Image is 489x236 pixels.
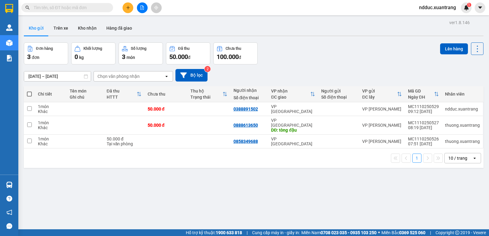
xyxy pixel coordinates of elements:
span: 50.000 [169,53,188,60]
sup: 1 [467,3,471,7]
span: | [247,229,248,236]
input: Select a date range. [24,71,91,81]
div: 09:12 [DATE] [408,109,439,114]
span: đơn [32,55,39,60]
span: notification [6,209,12,215]
div: VP [GEOGRAPHIC_DATA] [271,104,315,114]
div: 0858349688 [233,139,258,144]
div: Số lượng [131,46,146,51]
input: Tìm tên, số ĐT hoặc mã đơn [34,4,106,11]
div: Nhân viên [445,92,480,96]
div: 08:19 [DATE] [408,125,439,130]
button: 1 [412,154,421,163]
div: MC1110250526 [408,136,439,141]
span: Miền Nam [301,229,377,236]
div: Đã thu [178,46,189,51]
div: Khác [38,109,64,114]
div: 50.000 đ [107,136,142,141]
div: Số điện thoại [321,95,356,100]
button: caret-down [475,2,485,13]
div: 10 / trang [448,155,467,161]
th: Toggle SortBy [104,86,145,102]
div: Thu hộ [190,89,222,93]
div: VP [GEOGRAPHIC_DATA] [271,118,315,128]
button: Trên xe [49,21,73,35]
span: ndduc.xuantrang [414,4,461,11]
span: Hỗ trợ kỹ thuật: [186,229,242,236]
button: Kho nhận [73,21,101,35]
div: MC1110250527 [408,120,439,125]
img: solution-icon [6,55,13,61]
div: 0388891502 [233,107,258,111]
div: Ngày ĐH [408,95,434,100]
button: Bộ lọc [175,69,208,82]
div: VP nhận [271,89,310,93]
sup: 2 [204,66,211,72]
div: Chọn văn phòng nhận [97,73,140,79]
button: aim [151,2,162,13]
svg: open [164,74,169,79]
strong: 0369 525 060 [399,230,425,235]
div: 07:51 [DATE] [408,141,439,146]
div: Người nhận [233,88,265,93]
th: Toggle SortBy [268,86,318,102]
div: Khác [38,125,64,130]
button: Đơn hàng3đơn [24,42,68,64]
div: Mã GD [408,89,434,93]
img: icon-new-feature [464,5,469,10]
th: Toggle SortBy [187,86,230,102]
div: 50.000 đ [148,107,185,111]
div: Khác [38,141,64,146]
div: Chưa thu [226,46,241,51]
th: Toggle SortBy [359,86,405,102]
span: 3 [27,53,31,60]
div: ĐC lấy [362,95,397,100]
div: 50.000 đ [148,123,185,128]
strong: 1900 633 818 [216,230,242,235]
button: Khối lượng0kg [71,42,116,64]
span: 3 [122,53,125,60]
span: search [25,5,30,10]
span: message [6,223,12,229]
div: Tại văn phòng [107,141,142,146]
div: VP [PERSON_NAME] [362,123,402,128]
span: file-add [140,5,144,10]
div: VP [GEOGRAPHIC_DATA] [271,136,315,146]
div: ver 1.8.146 [449,19,470,26]
div: Chi tiết [38,92,64,96]
div: VP [PERSON_NAME] [362,139,402,144]
button: Chưa thu100.000đ [213,42,258,64]
div: ndduc.xuantrang [445,107,480,111]
div: Chưa thu [148,92,185,96]
strong: 0708 023 035 - 0935 103 250 [321,230,377,235]
div: VP [PERSON_NAME] [362,107,402,111]
span: đ [188,55,190,60]
button: Hàng đã giao [101,21,137,35]
div: Tên món [70,89,101,93]
svg: open [472,156,477,161]
img: warehouse-icon [6,40,13,46]
span: ⚪️ [378,231,380,234]
div: DĐ: tòng đậu [271,128,315,133]
div: ĐC giao [271,95,310,100]
div: 1 món [38,136,64,141]
span: 100.000 [217,53,239,60]
div: Khối lượng [83,46,102,51]
span: món [127,55,135,60]
img: warehouse-icon [6,182,13,188]
div: 1 món [38,104,64,109]
div: VP gửi [362,89,397,93]
div: Đơn hàng [36,46,53,51]
button: Kho gửi [24,21,49,35]
div: Trạng thái [190,95,222,100]
img: logo-vxr [5,4,13,13]
span: | [430,229,431,236]
span: Cung cấp máy in - giấy in: [252,229,300,236]
div: Số điện thoại [233,95,265,100]
div: 0888613650 [233,123,258,128]
button: file-add [137,2,148,13]
div: Đã thu [107,89,137,93]
div: Ghi chú [70,95,101,100]
span: kg [79,55,84,60]
button: plus [123,2,133,13]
